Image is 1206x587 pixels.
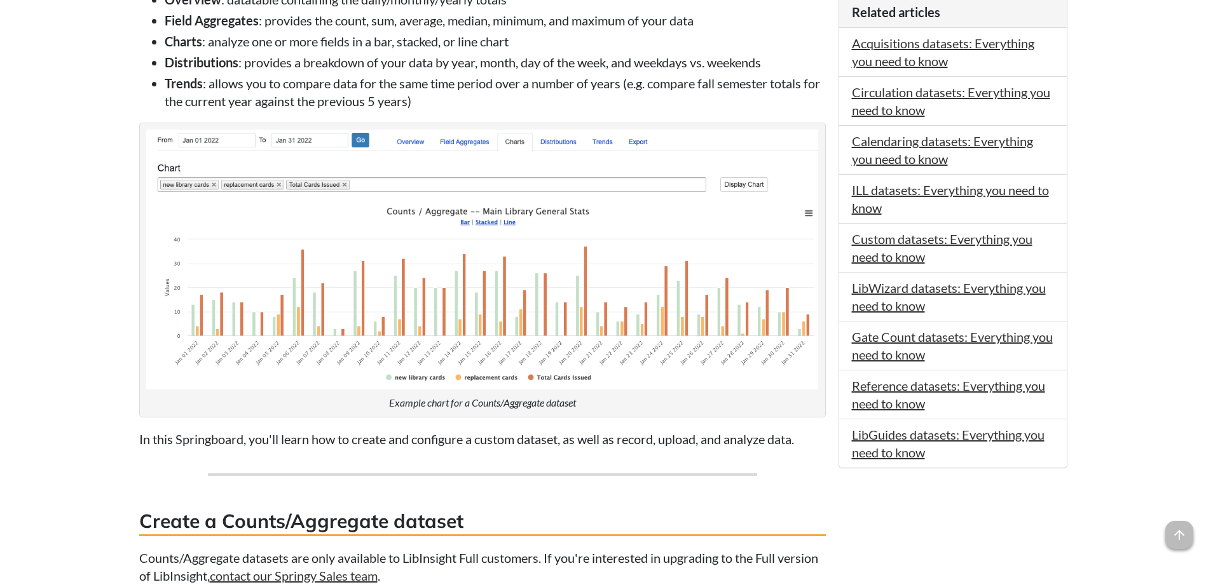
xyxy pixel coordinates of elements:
p: Counts/Aggregate datasets are only available to LibInsight Full customers. If you're interested i... [139,549,826,584]
li: : provides a breakdown of your data by year, month, day of the week, and weekdays vs. weekends [165,53,826,71]
a: Circulation datasets: Everything you need to know [852,84,1050,118]
a: ILL datasets: Everything you need to know [852,182,1049,215]
a: arrow_upward [1165,522,1193,537]
a: LibWizard datasets: Everything you need to know [852,280,1046,313]
a: Custom datasets: Everything you need to know [852,231,1032,264]
a: LibGuides datasets: Everything you need to know [852,427,1045,460]
a: Acquisitions datasets: Everything you need to know [852,36,1034,69]
li: : allows you to compare data for the same time period over a number of years (e.g. compare fall s... [165,74,826,110]
img: Example chart for a Counts/Aggregate dataset [146,130,819,389]
span: Related articles [852,4,940,20]
a: Gate Count datasets: Everything you need to know [852,329,1053,362]
li: : analyze one or more fields in a bar, stacked, or line chart [165,32,826,50]
a: contact our Springy Sales team [210,568,378,583]
p: In this Springboard, you'll learn how to create and configure a custom dataset, as well as record... [139,430,826,448]
li: : provides the count, sum, average, median, minimum, and maximum of your data [165,11,826,29]
figcaption: Example chart for a Counts/Aggregate dataset [389,396,576,410]
strong: Field Aggregates [165,13,259,28]
strong: Distributions [165,55,238,70]
strong: Charts [165,34,202,49]
span: arrow_upward [1165,521,1193,549]
strong: Trends [165,76,203,91]
a: Calendaring datasets: Everything you need to know [852,133,1033,166]
a: Reference datasets: Everything you need to know [852,378,1045,411]
h3: Create a Counts/Aggregate dataset [139,508,826,536]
